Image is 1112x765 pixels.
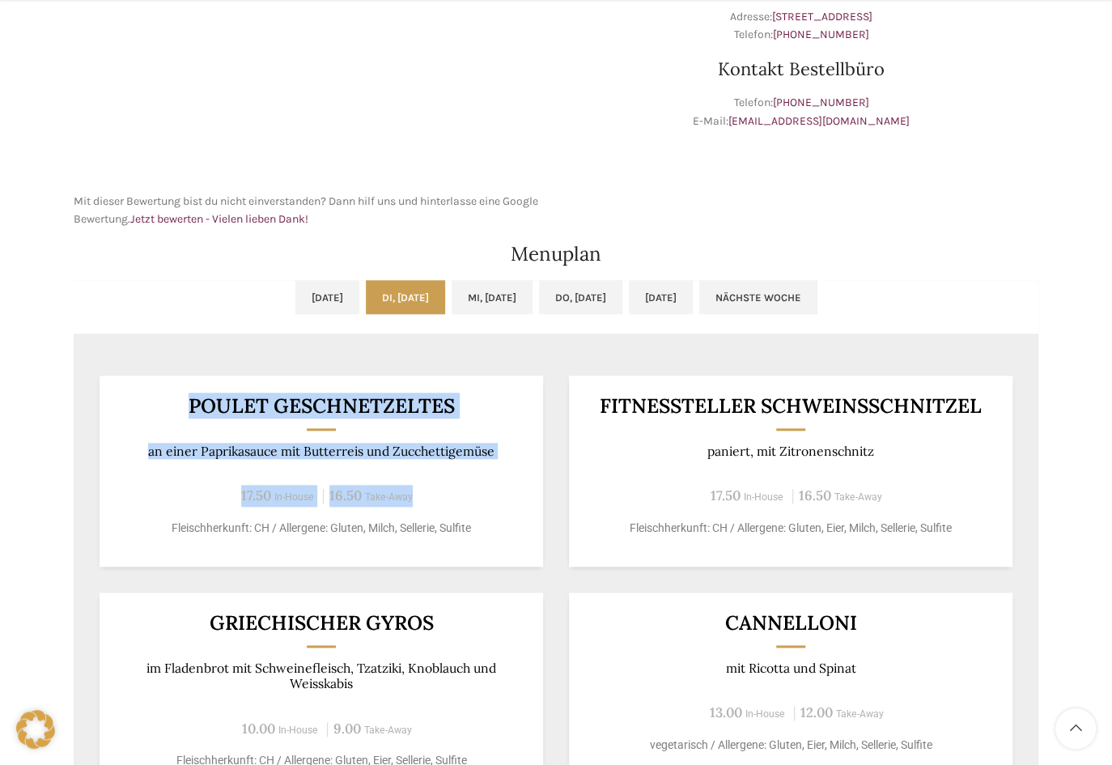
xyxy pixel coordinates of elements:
[539,280,622,314] a: Do, [DATE]
[799,487,831,504] span: 16.50
[120,520,524,537] p: Fleischherkunft: CH / Allergene: Gluten, Milch, Sellerie, Sulfite
[274,491,314,503] span: In-House
[589,613,993,633] h3: Cannelloni
[74,193,548,229] p: Mit dieser Bewertung bist du nicht einverstanden? Dann hilf uns und hinterlasse eine Google Bewer...
[564,8,1038,45] p: Adresse: Telefon:
[242,720,275,737] span: 10.00
[120,661,524,692] p: im Fladenbrot mit Schweinefleisch, Tzatziki, Knoblauch und Weisskabis
[365,491,413,503] span: Take-Away
[629,280,693,314] a: [DATE]
[800,703,833,721] span: 12.00
[710,703,742,721] span: 13.00
[120,613,524,633] h3: Griechischer Gyros
[564,94,1038,130] p: Telefon: E-Mail:
[364,725,412,736] span: Take-Away
[366,280,445,314] a: Di, [DATE]
[773,96,869,109] a: [PHONE_NUMBER]
[711,487,741,504] span: 17.50
[589,396,993,416] h3: Fitnessteller Schweinsschnitzel
[589,661,993,676] p: mit Ricotta und Spinat
[295,280,359,314] a: [DATE]
[564,60,1038,78] h3: Kontakt Bestellbüro
[744,491,783,503] span: In-House
[836,708,884,720] span: Take-Away
[241,487,271,504] span: 17.50
[74,244,1038,264] h2: Menuplan
[120,444,524,459] p: an einer Paprikasauce mit Butterreis und Zucchettigemüse
[589,737,993,754] p: vegetarisch / Allergene: Gluten, Eier, Milch, Sellerie, Sulfite
[772,10,872,23] a: [STREET_ADDRESS]
[278,725,318,736] span: In-House
[728,114,910,128] a: [EMAIL_ADDRESS][DOMAIN_NAME]
[834,491,882,503] span: Take-Away
[1055,708,1096,749] a: Scroll to top button
[130,212,308,226] a: Jetzt bewerten - Vielen lieben Dank!
[452,280,533,314] a: Mi, [DATE]
[589,520,993,537] p: Fleischherkunft: CH / Allergene: Gluten, Eier, Milch, Sellerie, Sulfite
[589,444,993,459] p: paniert, mit Zitronenschnitz
[120,396,524,416] h3: Poulet Geschnetzeltes
[333,720,361,737] span: 9.00
[699,280,817,314] a: Nächste Woche
[329,487,362,504] span: 16.50
[745,708,785,720] span: In-House
[773,28,869,41] a: [PHONE_NUMBER]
